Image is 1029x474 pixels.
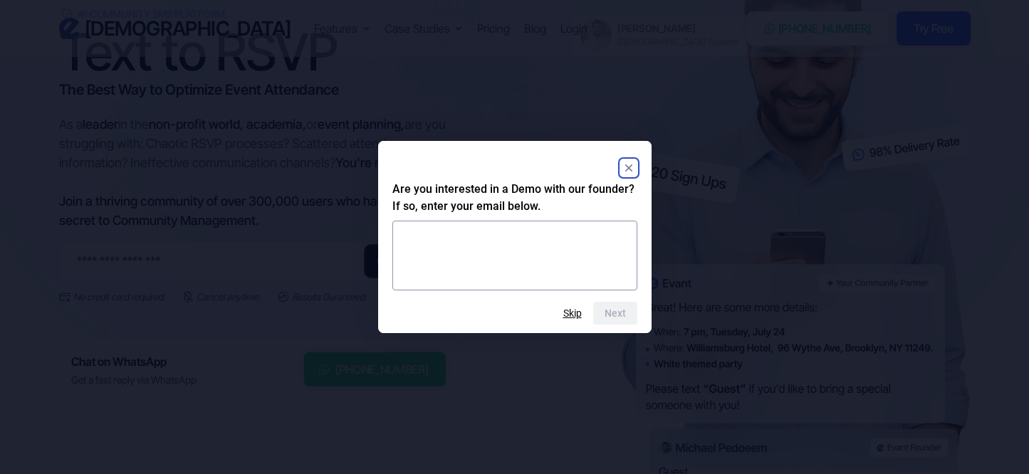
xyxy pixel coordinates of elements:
button: Close [620,159,637,177]
h2: Are you interested in a Demo with our founder? If so, enter your email below. [392,181,637,215]
textarea: Are you interested in a Demo with our founder? If so, enter your email below. [392,221,637,290]
button: Next question [593,302,637,325]
button: Skip [563,307,582,319]
dialog: Are you interested in a Demo with our founder? If so, enter your email below. [378,141,652,333]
